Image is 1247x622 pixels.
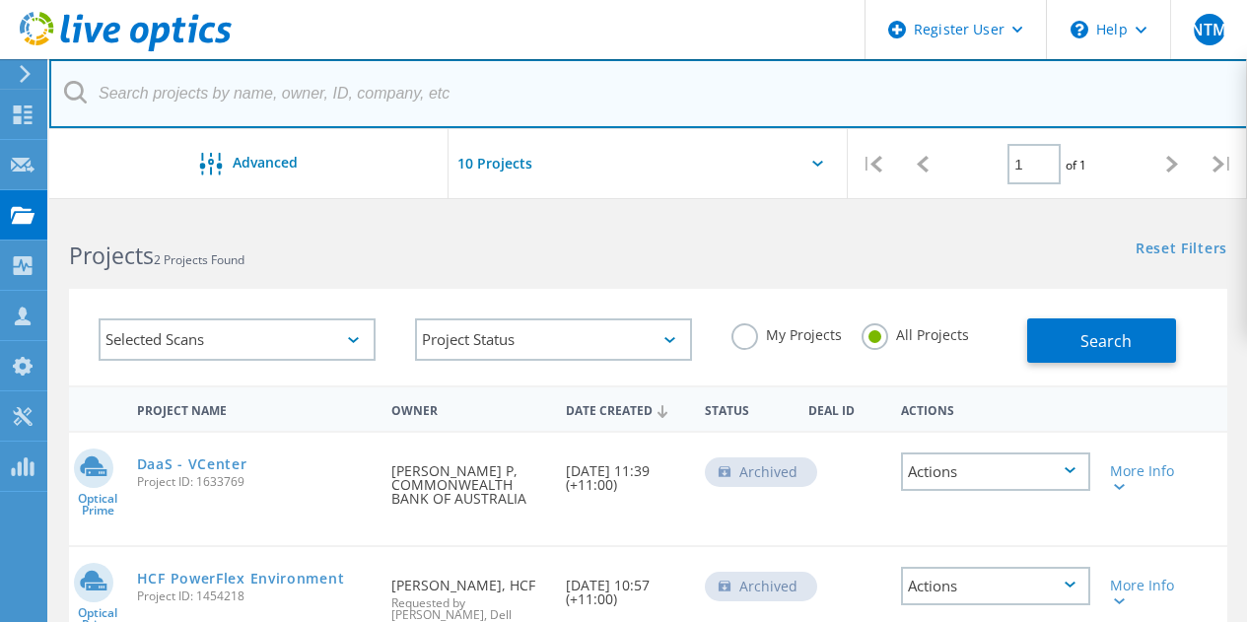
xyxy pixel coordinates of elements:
label: All Projects [862,323,969,342]
svg: \n [1071,21,1088,38]
a: HCF PowerFlex Environment [137,572,345,586]
span: of 1 [1066,157,1086,173]
div: [DATE] 11:39 (+11:00) [556,433,695,512]
div: Archived [705,457,817,487]
div: Selected Scans [99,318,376,361]
span: Project ID: 1633769 [137,476,373,488]
div: Actions [901,452,1090,491]
div: More Info [1110,579,1183,606]
span: Requested by [PERSON_NAME], Dell [391,597,545,621]
div: Status [695,390,799,427]
div: More Info [1110,464,1183,492]
a: DaaS - VCenter [137,457,247,471]
span: 2 Projects Found [154,251,244,268]
div: | [1197,129,1247,199]
div: Project Status [415,318,692,361]
div: Actions [901,567,1090,605]
div: | [848,129,898,199]
span: Optical Prime [69,493,127,517]
span: Search [1080,330,1132,352]
div: Project Name [127,390,382,427]
a: Reset Filters [1136,242,1227,258]
div: [PERSON_NAME] P, COMMONWEALTH BANK OF AUSTRALIA [381,433,555,525]
label: My Projects [731,323,842,342]
b: Projects [69,240,154,271]
div: Actions [891,390,1100,427]
span: Project ID: 1454218 [137,590,373,602]
div: Owner [381,390,555,427]
div: Date Created [556,390,695,428]
div: Deal Id [798,390,891,427]
div: Archived [705,572,817,601]
a: Live Optics Dashboard [20,41,232,55]
button: Search [1027,318,1176,363]
span: Advanced [233,156,298,170]
span: NTM [1191,22,1227,37]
